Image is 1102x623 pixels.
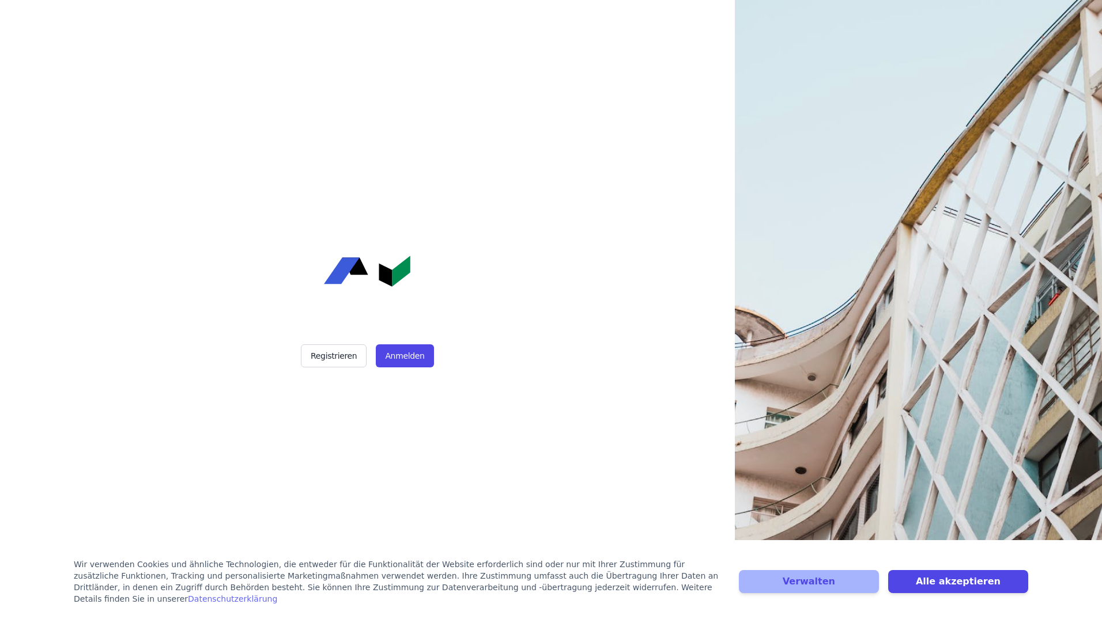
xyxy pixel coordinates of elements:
[74,559,725,605] div: Wir verwenden Cookies und ähnliche Technologien, die entweder für die Funktionalität der Website ...
[739,570,879,593] button: Verwalten
[301,344,367,367] button: Registrieren
[324,256,410,287] img: Concular
[376,344,433,367] button: Anmelden
[888,570,1028,593] button: Alle akzeptieren
[188,594,277,603] a: Datenschutzerklärung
